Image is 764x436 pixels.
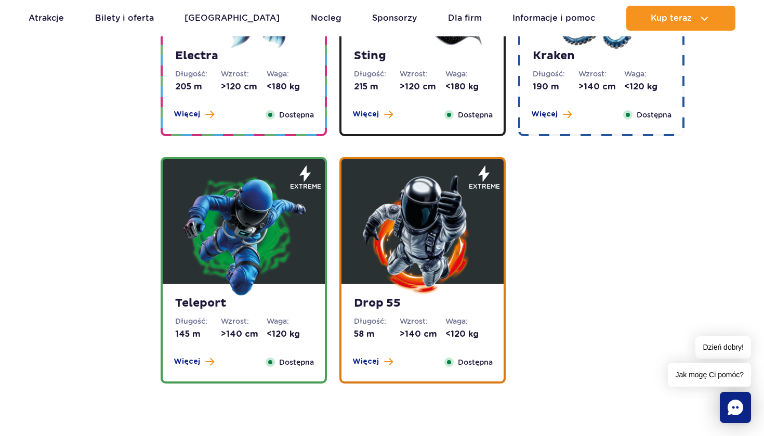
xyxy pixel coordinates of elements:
dt: Długość: [354,316,400,326]
dt: Waga: [445,316,491,326]
dd: >120 cm [400,81,445,93]
span: Więcej [352,109,379,120]
dd: 215 m [354,81,400,93]
button: Więcej [531,109,572,120]
dt: Wzrost: [400,316,445,326]
dd: <180 kg [267,81,312,93]
span: Dostępna [458,109,493,121]
strong: Teleport [175,296,312,311]
dt: Wzrost: [221,316,267,326]
strong: Drop 55 [354,296,491,311]
dd: >140 cm [221,328,267,340]
span: Jak mogę Ci pomóc? [668,363,751,387]
dt: Waga: [267,69,312,79]
a: Informacje i pomoc [512,6,595,31]
span: Dostępna [637,109,671,121]
dt: Waga: [445,69,491,79]
a: Sponsorzy [372,6,417,31]
dd: >140 cm [400,328,445,340]
a: Dla firm [448,6,482,31]
img: 683e9e24c5e48596947785.png [360,172,485,297]
dt: Długość: [354,69,400,79]
button: Więcej [352,109,393,120]
dt: Wzrost: [578,69,624,79]
img: 683e9e16b5164260818783.png [181,172,306,297]
span: Więcej [174,356,200,367]
dd: <180 kg [445,81,491,93]
dd: 190 m [533,81,578,93]
dt: Długość: [175,69,221,79]
span: Więcej [531,109,558,120]
button: Więcej [174,356,214,367]
span: Dostępna [458,356,493,368]
dd: <120 kg [445,328,491,340]
span: Kup teraz [651,14,692,23]
span: Dzień dobry! [695,336,751,359]
strong: Kraken [533,49,670,63]
span: extreme [290,182,321,191]
a: Nocleg [311,6,341,31]
span: Dostępna [279,109,314,121]
dt: Wzrost: [400,69,445,79]
dd: 58 m [354,328,400,340]
span: extreme [469,182,500,191]
button: Więcej [174,109,214,120]
a: [GEOGRAPHIC_DATA] [185,6,280,31]
span: Więcej [174,109,200,120]
div: Chat [720,392,751,423]
dd: 145 m [175,328,221,340]
dt: Długość: [175,316,221,326]
strong: Electra [175,49,312,63]
span: Więcej [352,356,379,367]
dd: <120 kg [267,328,312,340]
dt: Długość: [533,69,578,79]
a: Bilety i oferta [95,6,154,31]
dt: Waga: [624,69,670,79]
dt: Waga: [267,316,312,326]
dd: >120 cm [221,81,267,93]
span: Dostępna [279,356,314,368]
a: Atrakcje [29,6,64,31]
strong: Sting [354,49,491,63]
dd: 205 m [175,81,221,93]
dt: Wzrost: [221,69,267,79]
button: Kup teraz [626,6,735,31]
button: Więcej [352,356,393,367]
dd: <120 kg [624,81,670,93]
dd: >140 cm [578,81,624,93]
